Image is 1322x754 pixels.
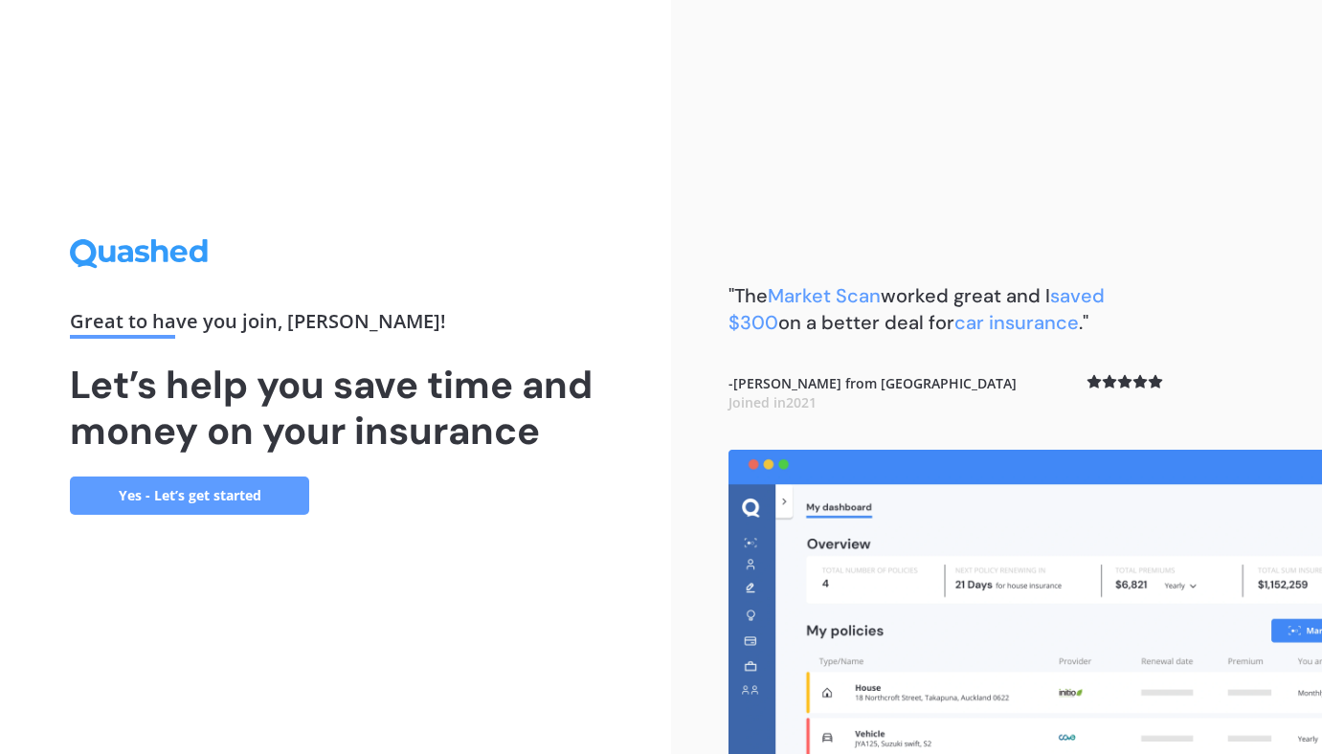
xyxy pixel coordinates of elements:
span: Market Scan [768,283,881,308]
h1: Let’s help you save time and money on your insurance [70,362,600,454]
a: Yes - Let’s get started [70,477,309,515]
b: "The worked great and I on a better deal for ." [728,283,1105,335]
span: car insurance [954,310,1079,335]
span: Joined in 2021 [728,393,817,411]
span: saved $300 [728,283,1105,335]
div: Great to have you join , [PERSON_NAME] ! [70,312,600,339]
b: - [PERSON_NAME] from [GEOGRAPHIC_DATA] [728,374,1017,411]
